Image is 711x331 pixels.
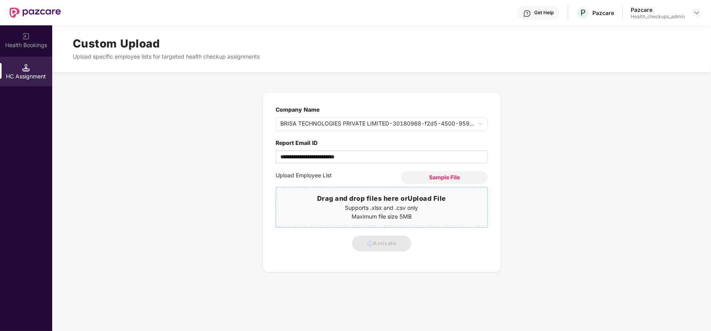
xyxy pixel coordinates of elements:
img: svg+xml;base64,PHN2ZyB3aWR0aD0iMjAiIGhlaWdodD0iMjAiIHZpZXdCb3g9IjAgMCAyMCAyMCIgZmlsbD0ibm9uZSIgeG... [22,32,30,40]
button: Activate [352,236,411,251]
div: Pazcare [631,6,685,13]
span: Sample File [429,173,460,181]
label: Company Name [276,106,320,113]
img: svg+xml;base64,PHN2ZyB3aWR0aD0iMTQuNSIgaGVpZ2h0PSIxNC41IiB2aWV3Qm94PSIwIDAgMTYgMTYiIGZpbGw9Im5vbm... [22,64,30,72]
p: Supports .xlsx and .csv only [276,204,487,212]
p: Upload specific employee lists for targeted health checkup assignments [73,52,690,61]
h1: Custom Upload [73,35,690,52]
img: New Pazcare Logo [9,8,61,18]
span: P [581,8,586,17]
img: svg+xml;base64,PHN2ZyBpZD0iRHJvcGRvd24tMzJ4MzIiIHhtbG5zPSJodHRwOi8vd3d3LnczLm9yZy8yMDAwL3N2ZyIgd2... [694,10,700,16]
div: Get Help [534,10,554,16]
h3: Drag and drop files here or [276,194,487,204]
span: Upload File [408,194,446,202]
span: Drag and drop files here orUpload FileSupports .xlsx and .csv onlyMaximum file size 5MB [276,187,487,228]
label: Upload Employee List [276,171,401,184]
label: Report Email ID [276,139,488,147]
img: svg+xml;base64,PHN2ZyBpZD0iSGVscC0zMngzMiIgeG1sbnM9Imh0dHA6Ly93d3cudzMub3JnLzIwMDAvc3ZnIiB3aWR0aD... [523,10,531,17]
div: Pazcare [592,9,614,17]
div: Health_checkups_admin [631,13,685,20]
span: BRISA TECHNOLOGIES PRIVATE LIMITED - 30180968-f2d5-4500-9590-b367e2380121 [280,118,483,130]
button: Sample File [401,171,488,184]
p: Maximum file size 5MB [276,212,487,221]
